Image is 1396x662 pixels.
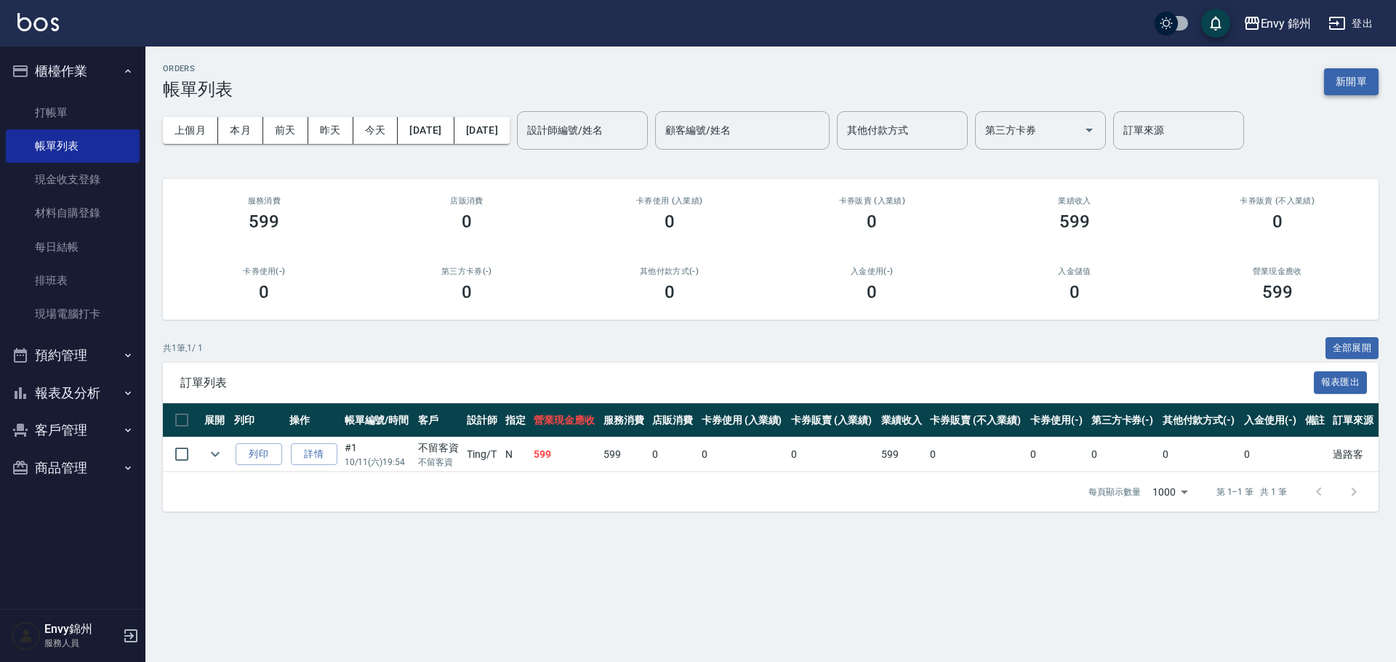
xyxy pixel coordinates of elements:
h3: 0 [1272,211,1283,232]
h3: 599 [249,211,279,232]
h3: 0 [462,211,472,232]
td: 599 [600,437,649,472]
h3: 0 [1070,282,1080,302]
button: 列印 [236,443,282,466]
button: 前天 [263,117,308,144]
a: 材料自購登錄 [6,196,140,230]
td: 0 [1088,437,1159,472]
td: 599 [530,437,600,472]
button: 昨天 [308,117,353,144]
th: 卡券販賣 (入業績) [787,403,877,437]
a: 詳情 [291,443,337,466]
td: 過路客 [1329,437,1379,472]
p: 10/11 (六) 19:54 [345,456,411,469]
h2: 卡券使用(-) [180,267,348,276]
td: N [502,437,530,472]
button: 上個月 [163,117,218,144]
button: 全部展開 [1325,337,1379,360]
button: [DATE] [454,117,510,144]
td: 0 [1240,437,1301,472]
th: 業績收入 [878,403,926,437]
h3: 帳單列表 [163,79,233,100]
td: 0 [1159,437,1240,472]
a: 每日結帳 [6,230,140,264]
th: 入金使用(-) [1240,403,1301,437]
a: 現金收支登錄 [6,163,140,196]
h2: 卡券販賣 (不入業績) [1193,196,1361,206]
h2: 卡券販賣 (入業績) [788,196,956,206]
button: 商品管理 [6,449,140,487]
button: 登出 [1323,10,1379,37]
h5: Envy錦州 [44,622,119,637]
h2: 第三方卡券(-) [383,267,551,276]
button: 報表匯出 [1314,371,1368,394]
button: 本月 [218,117,263,144]
th: 備註 [1301,403,1330,437]
th: 客戶 [414,403,463,437]
a: 打帳單 [6,96,140,129]
h3: 0 [462,282,472,302]
th: 營業現金應收 [530,403,600,437]
td: #1 [341,437,414,472]
h3: 599 [1059,211,1090,232]
td: 0 [698,437,787,472]
button: 今天 [353,117,398,144]
span: 訂單列表 [180,376,1314,390]
h3: 0 [665,282,675,302]
th: 帳單編號/時間 [341,403,414,437]
div: Envy 錦州 [1261,15,1312,33]
button: [DATE] [398,117,454,144]
td: 0 [926,437,1027,472]
h2: 入金使用(-) [788,267,956,276]
h3: 0 [867,211,877,232]
h3: 0 [665,211,675,232]
a: 現場電腦打卡 [6,297,140,331]
td: 0 [1027,437,1088,472]
h2: 業績收入 [991,196,1159,206]
button: 客戶管理 [6,411,140,449]
h2: 店販消費 [383,196,551,206]
h3: 服務消費 [180,196,348,206]
h2: ORDERS [163,64,233,73]
h3: 599 [1262,282,1293,302]
a: 帳單列表 [6,129,140,163]
th: 展開 [201,403,230,437]
td: 599 [878,437,926,472]
p: 每頁顯示數量 [1088,485,1141,498]
button: Open [1078,118,1101,142]
td: 0 [787,437,877,472]
th: 設計師 [463,403,502,437]
h2: 營業現金應收 [1193,267,1361,276]
img: Person [12,621,41,650]
th: 卡券使用(-) [1027,403,1088,437]
th: 卡券販賣 (不入業績) [926,403,1027,437]
button: expand row [204,443,226,465]
p: 共 1 筆, 1 / 1 [163,342,203,355]
button: 新開單 [1324,68,1379,95]
button: 櫃檯作業 [6,52,140,90]
div: 不留客資 [418,440,460,456]
a: 報表匯出 [1314,375,1368,389]
button: save [1201,9,1230,38]
p: 第 1–1 筆 共 1 筆 [1216,485,1287,498]
th: 列印 [230,403,286,437]
td: Ting /T [463,437,502,472]
h2: 其他付款方式(-) [585,267,753,276]
th: 店販消費 [649,403,697,437]
th: 操作 [286,403,341,437]
div: 1000 [1147,472,1193,512]
p: 服務人員 [44,637,119,650]
th: 其他付款方式(-) [1159,403,1240,437]
th: 卡券使用 (入業績) [698,403,787,437]
h2: 卡券使用 (入業績) [585,196,753,206]
p: 不留客資 [418,456,460,469]
button: 報表及分析 [6,374,140,412]
h2: 入金儲值 [991,267,1159,276]
img: Logo [17,13,59,31]
h3: 0 [867,282,877,302]
button: Envy 錦州 [1237,9,1317,39]
th: 訂單來源 [1329,403,1379,437]
th: 指定 [502,403,530,437]
a: 新開單 [1324,74,1379,88]
button: 預約管理 [6,336,140,374]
